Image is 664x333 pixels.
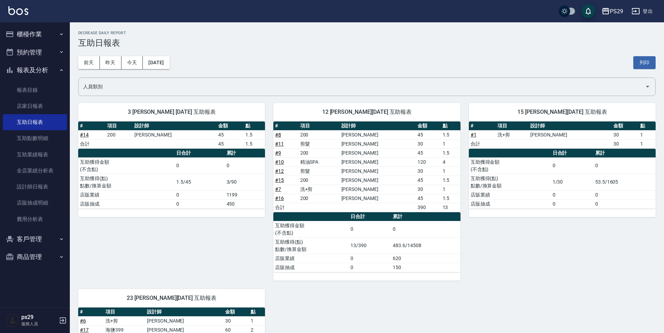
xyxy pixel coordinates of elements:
[340,194,416,203] td: [PERSON_NAME]
[349,254,391,263] td: 0
[78,149,265,209] table: a dense table
[104,316,145,325] td: 洗+剪
[223,308,249,317] th: 金額
[416,130,441,139] td: 45
[298,166,340,176] td: 剪髮
[298,185,340,194] td: 洗+剪
[273,263,349,272] td: 店販抽成
[3,230,67,248] button: 客戶管理
[105,121,133,131] th: 項目
[349,212,391,221] th: 日合計
[416,157,441,166] td: 120
[244,139,265,148] td: 1.5
[469,157,551,174] td: 互助獲得金額 (不含點)
[610,7,623,16] div: PS29
[471,132,477,138] a: #1
[3,211,67,227] a: 費用分析表
[275,159,284,165] a: #10
[416,148,441,157] td: 45
[349,221,391,237] td: 0
[216,139,244,148] td: 45
[80,132,89,138] a: #14
[469,174,551,190] td: 互助獲得(點) 點數/換算金額
[145,308,223,317] th: 設計師
[225,190,265,199] td: 1199
[298,157,340,166] td: 精油SPA
[21,314,57,321] h5: ps29
[3,147,67,163] a: 互助業績報表
[612,130,639,139] td: 30
[593,199,656,208] td: 0
[593,149,656,158] th: 累計
[340,130,416,139] td: [PERSON_NAME]
[551,174,593,190] td: 1/30
[223,316,249,325] td: 30
[8,6,28,15] img: Logo
[469,199,551,208] td: 店販抽成
[273,254,349,263] td: 店販業績
[391,254,460,263] td: 620
[441,166,460,176] td: 1
[340,185,416,194] td: [PERSON_NAME]
[216,130,244,139] td: 45
[298,139,340,148] td: 剪髮
[87,295,257,302] span: 23 [PERSON_NAME][DATE] 互助報表
[340,176,416,185] td: [PERSON_NAME]
[249,308,265,317] th: 點
[175,157,225,174] td: 0
[78,31,656,35] h2: Decrease Daily Report
[143,56,169,69] button: [DATE]
[593,157,656,174] td: 0
[78,190,175,199] td: 店販業績
[275,132,281,138] a: #8
[275,150,281,156] a: #9
[391,263,460,272] td: 150
[175,174,225,190] td: 1.5/45
[441,130,460,139] td: 1.5
[78,199,175,208] td: 店販抽成
[416,194,441,203] td: 45
[175,199,225,208] td: 0
[639,139,656,148] td: 1
[275,195,284,201] a: #16
[416,166,441,176] td: 30
[391,237,460,254] td: 483.6/14508
[21,321,57,327] p: 服務人員
[3,130,67,146] a: 互助點數明細
[225,174,265,190] td: 3/90
[225,199,265,208] td: 450
[416,121,441,131] th: 金額
[80,327,89,333] a: #17
[121,56,143,69] button: 今天
[282,109,452,116] span: 12 [PERSON_NAME][DATE] 互助報表
[275,177,284,183] a: #15
[349,263,391,272] td: 0
[3,61,67,79] button: 報表及分析
[441,157,460,166] td: 4
[441,185,460,194] td: 1
[496,130,529,139] td: 洗+剪
[416,176,441,185] td: 45
[3,25,67,43] button: 櫃檯作業
[633,56,656,69] button: 列印
[441,176,460,185] td: 1.5
[273,121,298,131] th: #
[391,221,460,237] td: 0
[275,141,284,147] a: #11
[3,163,67,179] a: 全店業績分析表
[416,185,441,194] td: 30
[275,168,284,174] a: #12
[340,166,416,176] td: [PERSON_NAME]
[133,121,216,131] th: 設計師
[441,121,460,131] th: 點
[551,157,593,174] td: 0
[78,38,656,48] h3: 互助日報表
[78,174,175,190] td: 互助獲得(點) 點數/換算金額
[349,237,391,254] td: 13/390
[249,316,265,325] td: 1
[441,194,460,203] td: 1.5
[133,130,216,139] td: [PERSON_NAME]
[273,203,298,212] td: 合計
[551,149,593,158] th: 日合計
[298,121,340,131] th: 項目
